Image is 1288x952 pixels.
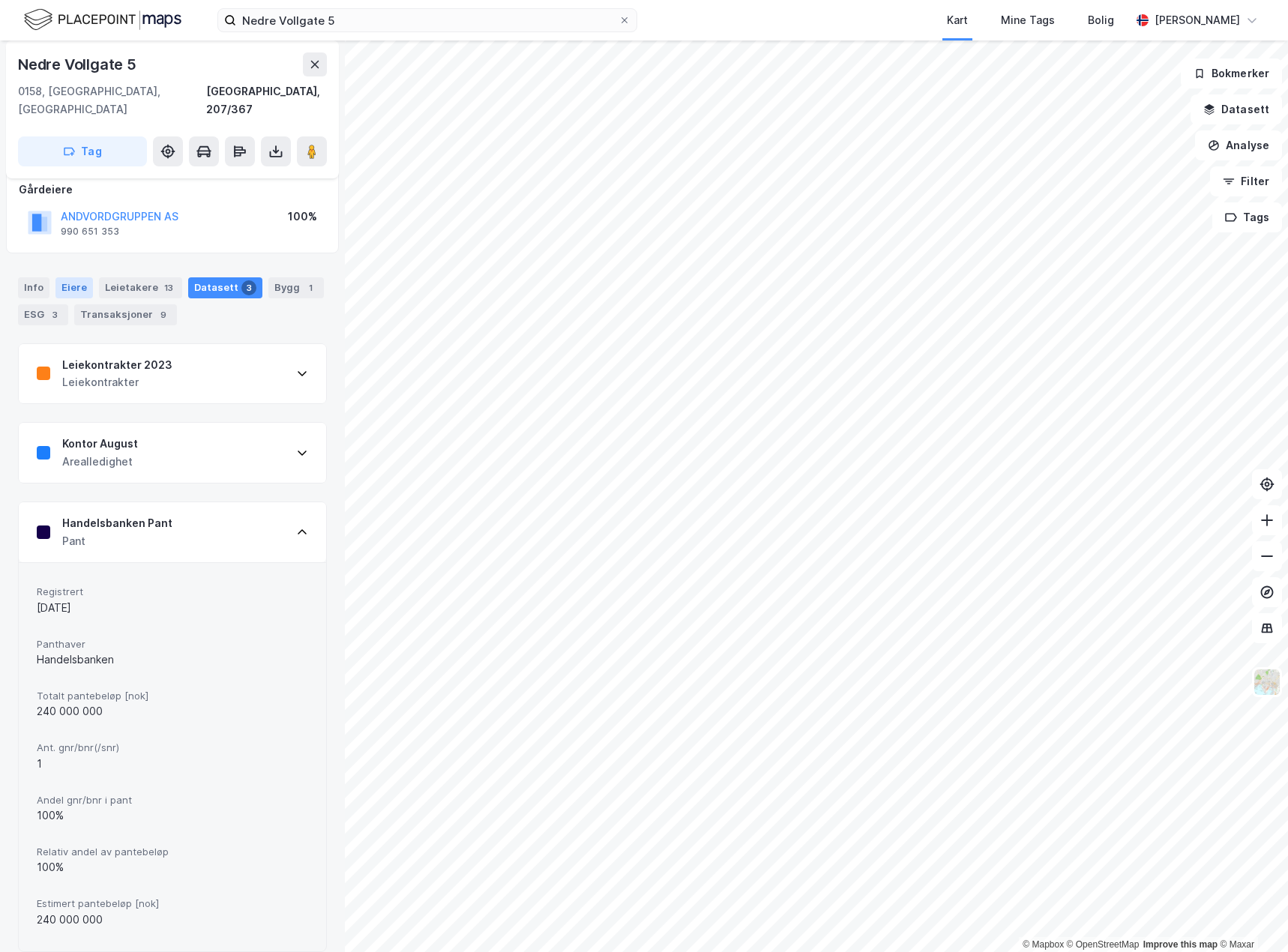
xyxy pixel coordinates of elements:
[18,136,147,166] button: Tag
[1191,94,1282,124] button: Datasett
[37,846,308,858] span: Relativ andel av pantebeløp
[1001,11,1055,29] div: Mine Tags
[37,741,308,754] span: Ant. gnr/bnr(/snr)
[47,307,62,322] div: 3
[18,277,49,298] div: Info
[161,280,176,295] div: 13
[268,277,324,298] div: Bygg
[1253,668,1281,696] img: Z
[99,277,182,298] div: Leietakere
[1195,130,1282,160] button: Analyse
[18,52,139,76] div: Nedre Vollgate 5
[37,651,308,669] div: Handelsbanken
[37,858,308,876] div: 100%
[37,794,308,807] span: Andel gnr/bnr i pant
[1155,11,1240,29] div: [PERSON_NAME]
[947,11,968,29] div: Kart
[156,307,171,322] div: 9
[188,277,262,298] div: Datasett
[37,897,308,910] span: Estimert pantebeløp [nok]
[1213,880,1288,952] iframe: Chat Widget
[37,638,308,651] span: Panthaver
[1143,939,1218,950] a: Improve this map
[1088,11,1114,29] div: Bolig
[74,304,177,325] div: Transaksjoner
[1210,166,1282,196] button: Filter
[37,585,308,598] span: Registrert
[236,9,619,31] input: Søk på adresse, matrikkel, gårdeiere, leietakere eller personer
[37,755,308,773] div: 1
[62,373,172,391] div: Leiekontrakter
[37,807,308,825] div: 100%
[241,280,256,295] div: 3
[1212,202,1282,232] button: Tags
[61,226,119,238] div: 990 651 353
[62,435,138,453] div: Kontor August
[18,82,206,118] div: 0158, [GEOGRAPHIC_DATA], [GEOGRAPHIC_DATA]
[37,690,308,702] span: Totalt pantebeløp [nok]
[62,532,172,550] div: Pant
[62,514,172,532] div: Handelsbanken Pant
[18,304,68,325] div: ESG
[62,453,138,471] div: Arealledighet
[37,599,308,617] div: [DATE]
[37,702,308,720] div: 240 000 000
[37,911,308,929] div: 240 000 000
[62,356,172,374] div: Leiekontrakter 2023
[288,208,317,226] div: 100%
[1067,939,1140,950] a: OpenStreetMap
[24,7,181,33] img: logo.f888ab2527a4732fd821a326f86c7f29.svg
[55,277,93,298] div: Eiere
[1023,939,1064,950] a: Mapbox
[19,181,326,199] div: Gårdeiere
[206,82,327,118] div: [GEOGRAPHIC_DATA], 207/367
[1181,58,1282,88] button: Bokmerker
[303,280,318,295] div: 1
